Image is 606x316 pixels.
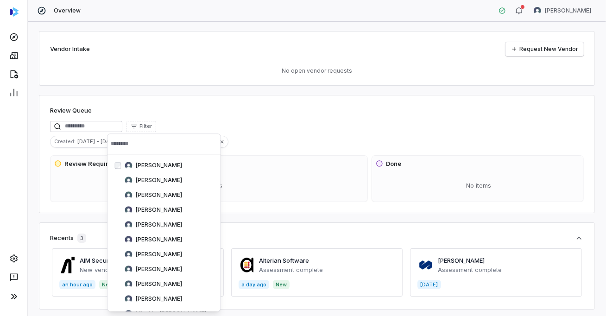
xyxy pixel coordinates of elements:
h3: Review Required [64,159,116,169]
span: [PERSON_NAME] [545,7,591,14]
img: Anita Ritter avatar [534,7,541,14]
img: Melanie Lorent avatar [125,280,132,288]
div: No items [54,174,366,198]
span: [PERSON_NAME] [136,162,182,169]
img: Dylan Cline avatar [125,206,132,214]
span: [PERSON_NAME] [136,280,182,288]
img: Lisa Chapman avatar [125,265,132,273]
a: Request New Vendor [505,42,584,56]
span: [PERSON_NAME] [136,251,182,258]
span: [DATE] - [DATE] [77,137,122,145]
span: [PERSON_NAME] [136,191,182,199]
img: Jackie Gawronski avatar [125,221,132,228]
span: [PERSON_NAME] [136,265,182,273]
button: Recents3 [50,234,584,243]
span: [PERSON_NAME] [136,206,182,214]
h3: Done [386,159,401,169]
span: [PERSON_NAME] [136,177,182,184]
img: Melvin Baez avatar [125,295,132,303]
h1: Review Queue [50,106,92,115]
p: No open vendor requests [50,67,584,75]
a: Alterian Software [259,257,309,264]
div: Recents [50,234,86,243]
img: svg%3e [10,7,19,17]
span: Created : [50,137,77,145]
img: Brittany Durbin avatar [125,177,132,184]
img: Chadd Myers avatar [125,191,132,199]
span: [PERSON_NAME] [136,236,182,243]
span: Overview [54,7,81,14]
img: Laura Sayre avatar [125,251,132,258]
img: Kourtney Shields avatar [125,236,132,243]
span: 3 [77,234,86,243]
div: No items [376,174,581,198]
h2: Vendor Intake [50,44,90,54]
span: [PERSON_NAME] [136,221,182,228]
span: [PERSON_NAME] [136,295,182,303]
span: Filter [139,123,152,130]
img: Anita Ritter avatar [125,162,132,169]
a: [PERSON_NAME] [438,257,485,264]
a: AIM Security [80,257,115,264]
button: Filter [126,121,156,132]
button: Anita Ritter avatar[PERSON_NAME] [528,4,597,18]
